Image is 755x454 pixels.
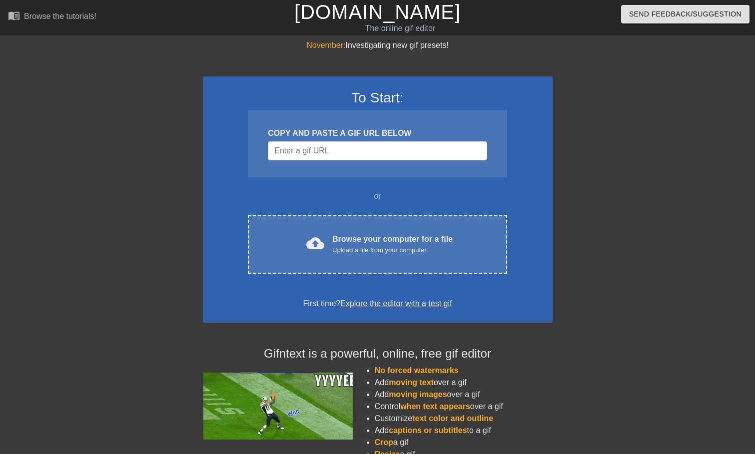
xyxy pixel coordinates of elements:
[24,12,96,20] div: Browse the tutorials!
[268,127,487,139] div: COPY AND PASTE A GIF URL BELOW
[8,9,96,25] a: Browse the tutorials!
[389,426,467,435] span: captions or subtitles
[294,1,461,23] a: [DOMAIN_NAME]
[306,234,324,252] span: cloud_upload
[332,233,453,255] div: Browse your computer for a file
[216,298,540,310] div: First time?
[203,373,353,440] img: football_small.gif
[306,41,345,49] span: November:
[229,190,527,202] div: or
[216,89,540,106] h3: To Start:
[412,414,493,423] span: text color and outline
[375,425,553,437] li: Add to a gif
[621,5,750,23] button: Send Feedback/Suggestion
[389,390,447,399] span: moving images
[8,9,20,21] span: menu_book
[375,437,553,449] li: a gif
[332,245,453,255] div: Upload a file from your computer
[375,377,553,389] li: Add over a gif
[375,401,553,413] li: Control over a gif
[375,366,459,375] span: No forced watermarks
[389,378,434,387] span: moving text
[257,22,544,34] div: The online gif editor
[203,39,553,51] div: Investigating new gif presets!
[375,413,553,425] li: Customize
[629,8,742,20] span: Send Feedback/Suggestion
[375,389,553,401] li: Add over a gif
[340,299,452,308] a: Explore the editor with a test gif
[203,347,553,361] h4: Gifntext is a powerful, online, free gif editor
[375,438,393,447] span: Crop
[400,402,470,411] span: when text appears
[268,141,487,160] input: Username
